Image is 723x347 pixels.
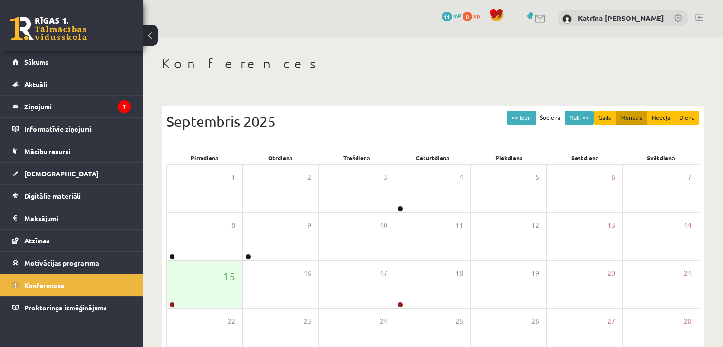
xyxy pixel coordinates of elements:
span: 6 [611,172,615,183]
img: Katrīna Kate Timša [562,14,572,24]
a: Informatīvie ziņojumi [12,118,131,140]
a: Sākums [12,51,131,73]
span: 8 [231,220,235,231]
span: 19 [531,268,539,279]
span: Mācību resursi [24,147,70,155]
a: Katrīna [PERSON_NAME] [578,13,664,23]
span: mP [453,12,461,19]
a: 0 xp [463,12,484,19]
a: Digitālie materiāli [12,185,131,207]
span: 5 [535,172,539,183]
a: Konferences [12,274,131,296]
i: 7 [118,100,131,113]
div: Pirmdiena [166,151,242,164]
a: Ziņojumi7 [12,96,131,117]
span: [DEMOGRAPHIC_DATA] [24,169,99,178]
span: 16 [304,268,311,279]
a: Rīgas 1. Tālmācības vidusskola [10,17,87,40]
span: xp [473,12,480,19]
span: Proktoringa izmēģinājums [24,303,107,312]
span: 7 [688,172,692,183]
span: 17 [380,268,387,279]
a: Motivācijas programma [12,252,131,274]
span: 2 [308,172,311,183]
span: Motivācijas programma [24,259,99,267]
div: Ceturtdiena [395,151,471,164]
button: Nāk. >> [565,111,594,125]
span: 9 [308,220,311,231]
span: 20 [607,268,615,279]
span: 0 [463,12,472,21]
button: Mēnesis [616,111,647,125]
legend: Informatīvie ziņojumi [24,118,131,140]
span: 10 [380,220,387,231]
div: Otrdiena [242,151,318,164]
div: Svētdiena [623,151,699,164]
button: Diena [675,111,699,125]
span: 18 [455,268,463,279]
button: Gads [594,111,616,125]
span: 24 [380,316,387,327]
span: 27 [607,316,615,327]
a: Mācību resursi [12,140,131,162]
a: Aktuāli [12,73,131,95]
button: Nedēļa [647,111,675,125]
a: 11 mP [442,12,461,19]
span: Atzīmes [24,236,50,245]
legend: Maksājumi [24,207,131,229]
span: 11 [442,12,452,21]
a: Atzīmes [12,230,131,251]
div: Sestdiena [547,151,623,164]
span: 12 [531,220,539,231]
span: 21 [684,268,692,279]
span: Sākums [24,58,48,66]
span: Konferences [24,281,64,289]
a: [DEMOGRAPHIC_DATA] [12,163,131,184]
span: 26 [531,316,539,327]
div: Septembris 2025 [166,111,699,132]
span: 22 [228,316,235,327]
span: 1 [231,172,235,183]
span: 25 [455,316,463,327]
span: 13 [607,220,615,231]
a: Maksājumi [12,207,131,229]
span: 14 [684,220,692,231]
a: Proktoringa izmēģinājums [12,297,131,318]
span: 28 [684,316,692,327]
span: 4 [459,172,463,183]
span: 11 [455,220,463,231]
button: << Iepr. [507,111,536,125]
h1: Konferences [162,56,704,72]
span: Aktuāli [24,80,47,88]
div: Piekdiena [471,151,547,164]
div: Trešdiena [318,151,395,164]
legend: Ziņojumi [24,96,131,117]
span: 23 [304,316,311,327]
span: Digitālie materiāli [24,192,81,200]
button: Šodiena [535,111,565,125]
span: 15 [223,268,235,284]
span: 3 [384,172,387,183]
